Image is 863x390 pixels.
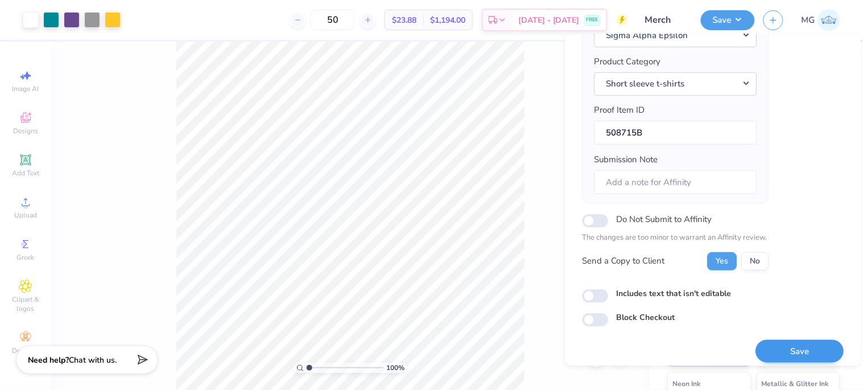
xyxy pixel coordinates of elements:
span: Image AI [13,84,39,93]
span: Add Text [12,169,39,178]
span: [DATE] - [DATE] [518,14,580,26]
button: No [741,252,769,270]
input: Add a note for Affinity [594,170,757,195]
span: Decorate [12,346,39,355]
a: MG [802,9,840,31]
span: FREE [587,16,598,24]
span: Neon Ink [673,377,701,389]
label: Do Not Submit to Affinity [616,212,712,227]
label: Block Checkout [616,311,675,323]
strong: Need help? [28,355,69,366]
span: Designs [13,126,38,136]
img: Michael Galon [818,9,840,31]
label: Proof Item ID [594,104,645,117]
button: Sigma Alpha Epsilon [594,24,757,47]
label: Submission Note [594,153,658,166]
span: Chat with us. [69,355,117,366]
span: $1,194.00 [430,14,465,26]
span: MG [802,14,815,27]
span: $23.88 [392,14,416,26]
label: Product Category [594,55,660,68]
button: Save [701,10,755,30]
span: Upload [14,211,37,220]
span: 100 % [386,363,404,373]
span: Clipart & logos [6,295,46,313]
span: Greek [17,253,35,262]
div: Send a Copy to Client [582,254,664,268]
input: – – [311,10,355,30]
span: Metallic & Glitter Ink [762,377,829,389]
button: Save [755,340,844,363]
button: Yes [707,252,737,270]
label: Includes text that isn't editable [616,288,731,299]
input: Untitled Design [637,9,692,31]
button: Short sleeve t-shirts [594,72,757,96]
p: The changes are too minor to warrant an Affinity review. [582,232,769,244]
